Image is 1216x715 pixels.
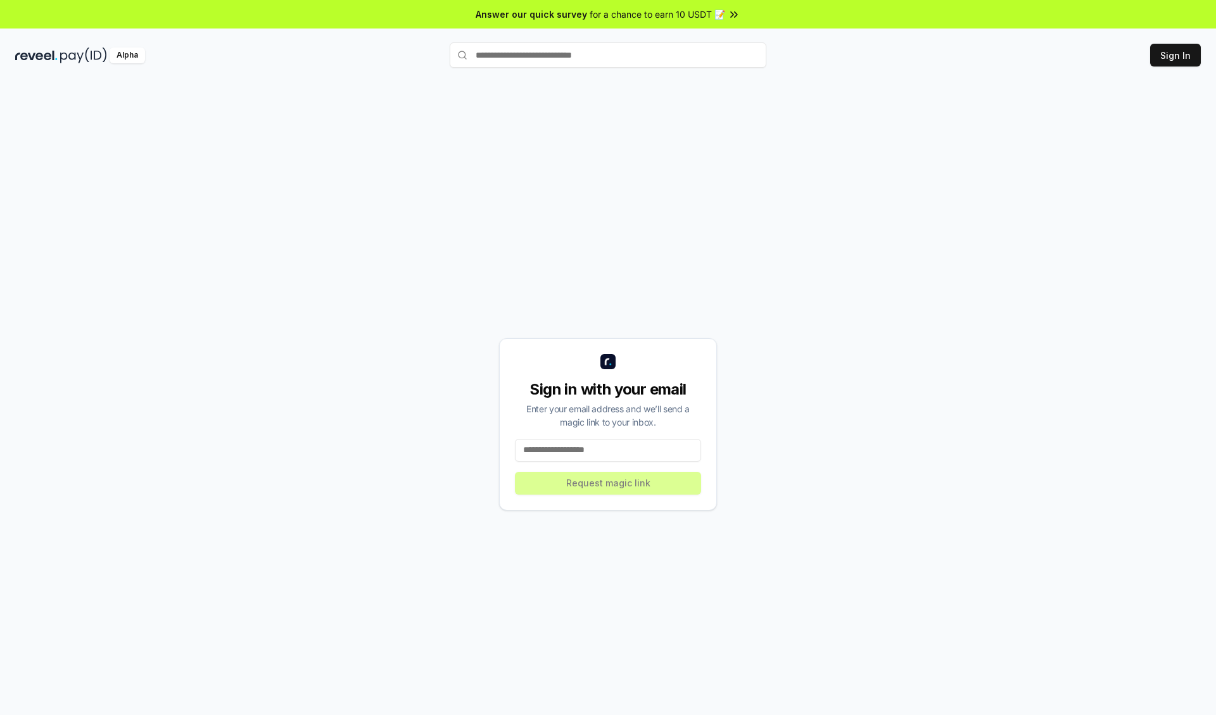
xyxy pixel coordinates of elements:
div: Alpha [110,47,145,63]
span: Answer our quick survey [476,8,587,21]
div: Enter your email address and we’ll send a magic link to your inbox. [515,402,701,429]
img: logo_small [600,354,616,369]
button: Sign In [1150,44,1201,66]
img: reveel_dark [15,47,58,63]
span: for a chance to earn 10 USDT 📝 [590,8,725,21]
div: Sign in with your email [515,379,701,400]
img: pay_id [60,47,107,63]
